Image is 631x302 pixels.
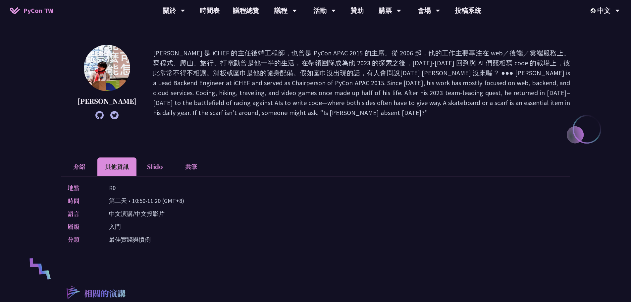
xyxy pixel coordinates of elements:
p: 分類 [68,235,96,244]
img: Keith Yang [84,45,130,91]
img: Home icon of PyCon TW 2025 [10,7,20,14]
p: 最佳實踐與慣例 [109,235,151,244]
img: Locale Icon [591,8,597,13]
li: 共筆 [173,157,209,176]
p: 入門 [109,222,121,231]
li: 介紹 [61,157,97,176]
p: 時間 [68,196,96,206]
p: 相關的演講 [84,287,126,301]
p: 中文演講/中文投影片 [109,209,165,218]
p: 第二天 • 10:50-11:20 (GMT+8) [109,196,184,206]
p: 層級 [68,222,96,231]
p: [PERSON_NAME] 是 iCHEF 的主任後端工程師，也曾是 PyCon APAC 2015 的主席。從 2006 起，他的工作主要專注在 web／後端／雲端服務上。寫程式、爬山、旅行、... [153,48,570,118]
p: [PERSON_NAME] [78,96,136,106]
span: PyCon TW [23,6,53,16]
p: 語言 [68,209,96,218]
li: Slido [136,157,173,176]
p: R0 [109,183,116,193]
li: 其他資訊 [97,157,136,176]
p: 地點 [68,183,96,193]
a: PyCon TW [3,2,60,19]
